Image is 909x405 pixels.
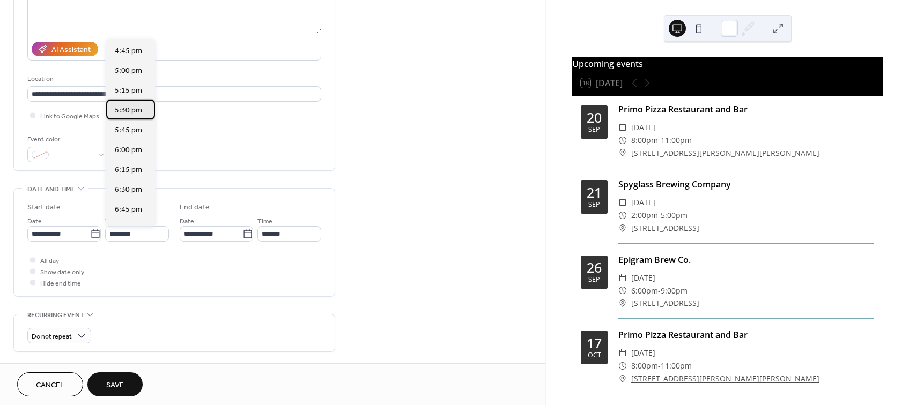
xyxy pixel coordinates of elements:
div: ​ [618,359,627,372]
span: 5:45 pm [115,125,142,136]
button: Cancel [17,372,83,396]
span: 8:00pm [631,359,658,372]
div: 17 [587,336,602,350]
span: [DATE] [631,347,655,359]
div: ​ [618,222,627,235]
span: 6:45 pm [115,204,142,215]
span: - [658,359,661,372]
span: Date [27,216,42,227]
a: [STREET_ADDRESS] [631,222,699,235]
span: 5:00pm [661,209,688,222]
span: Date [180,216,194,227]
span: 5:00 pm [115,65,142,77]
a: [STREET_ADDRESS][PERSON_NAME][PERSON_NAME] [631,372,819,385]
div: Upcoming events [572,57,883,70]
span: Save [106,380,124,391]
div: ​ [618,272,627,284]
div: ​ [618,284,627,297]
span: 11:00pm [661,134,692,147]
div: Sep [588,201,600,208]
span: 8:00pm [631,134,658,147]
span: Time [105,216,120,227]
span: [DATE] [631,272,655,284]
span: 9:00pm [661,284,688,297]
span: - [658,284,661,297]
button: Save [87,372,143,396]
div: 26 [587,261,602,274]
a: [STREET_ADDRESS][PERSON_NAME][PERSON_NAME] [631,147,819,160]
div: ​ [618,121,627,134]
a: [STREET_ADDRESS] [631,297,699,310]
span: - [658,134,661,147]
span: Cancel [36,380,64,391]
button: AI Assistant [32,42,98,56]
div: Event color [27,134,108,145]
span: - [658,209,661,222]
span: All day [40,256,59,267]
div: Start date [27,202,61,213]
span: Hide end time [40,278,81,289]
span: 5:15 pm [115,85,142,96]
div: Primo Pizza Restaurant and Bar [618,103,874,116]
div: 20 [587,111,602,124]
div: End date [180,202,210,213]
div: Sep [588,126,600,133]
span: 11:00pm [661,359,692,372]
div: Primo Pizza Restaurant and Bar [618,328,874,341]
span: 5:30 pm [115,105,142,116]
div: 21 [587,186,602,199]
div: ​ [618,372,627,385]
div: ​ [618,347,627,359]
div: ​ [618,196,627,209]
span: [DATE] [631,196,655,209]
div: Spyglass Brewing Company [618,178,874,191]
div: Location [27,73,319,85]
div: ​ [618,147,627,160]
span: 4:45 pm [115,46,142,57]
div: ​ [618,134,627,147]
span: Show date only [40,267,84,278]
span: 6:30 pm [115,184,142,196]
div: Epigram Brew Co. [618,253,874,266]
span: 6:15 pm [115,164,142,176]
span: Link to Google Maps [40,111,99,122]
span: Date and time [27,184,75,195]
span: Do not repeat [32,331,72,343]
div: ​ [618,209,627,222]
div: ​ [618,297,627,310]
div: Oct [588,352,601,359]
div: AI Assistant [51,44,91,56]
span: 6:00pm [631,284,658,297]
span: [DATE] [631,121,655,134]
span: Time [257,216,272,227]
span: Recurring event [27,310,84,321]
span: 6:00 pm [115,145,142,156]
span: 7:00 pm [115,224,142,235]
div: Sep [588,276,600,283]
span: 2:00pm [631,209,658,222]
